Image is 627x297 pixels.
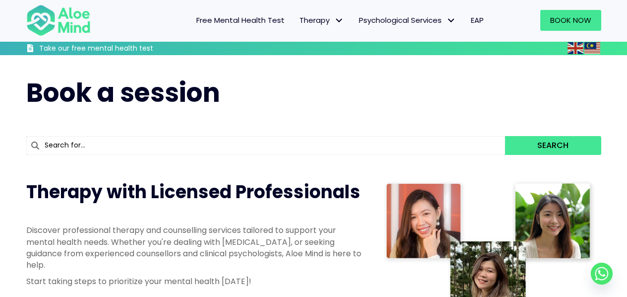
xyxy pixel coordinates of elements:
span: Free Mental Health Test [196,15,285,25]
span: Therapy: submenu [332,13,346,28]
span: Psychological Services: submenu [444,13,458,28]
a: Whatsapp [591,263,613,285]
img: ms [584,42,600,54]
p: Start taking steps to prioritize your mental health [DATE]! [26,276,363,287]
span: Book Now [550,15,591,25]
a: Malay [584,42,601,54]
a: EAP [463,10,491,31]
a: Psychological ServicesPsychological Services: submenu [351,10,463,31]
a: English [568,42,584,54]
a: Take our free mental health test [26,44,206,55]
button: Search [505,136,601,155]
p: Discover professional therapy and counselling services tailored to support your mental health nee... [26,224,363,271]
input: Search for... [26,136,506,155]
img: en [568,42,583,54]
span: EAP [471,15,484,25]
span: Book a session [26,74,220,111]
span: Therapy with Licensed Professionals [26,179,360,205]
img: Aloe mind Logo [26,4,91,37]
span: Psychological Services [359,15,456,25]
a: TherapyTherapy: submenu [292,10,351,31]
a: Free Mental Health Test [189,10,292,31]
nav: Menu [104,10,491,31]
span: Therapy [299,15,344,25]
a: Book Now [540,10,601,31]
h3: Take our free mental health test [39,44,206,54]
